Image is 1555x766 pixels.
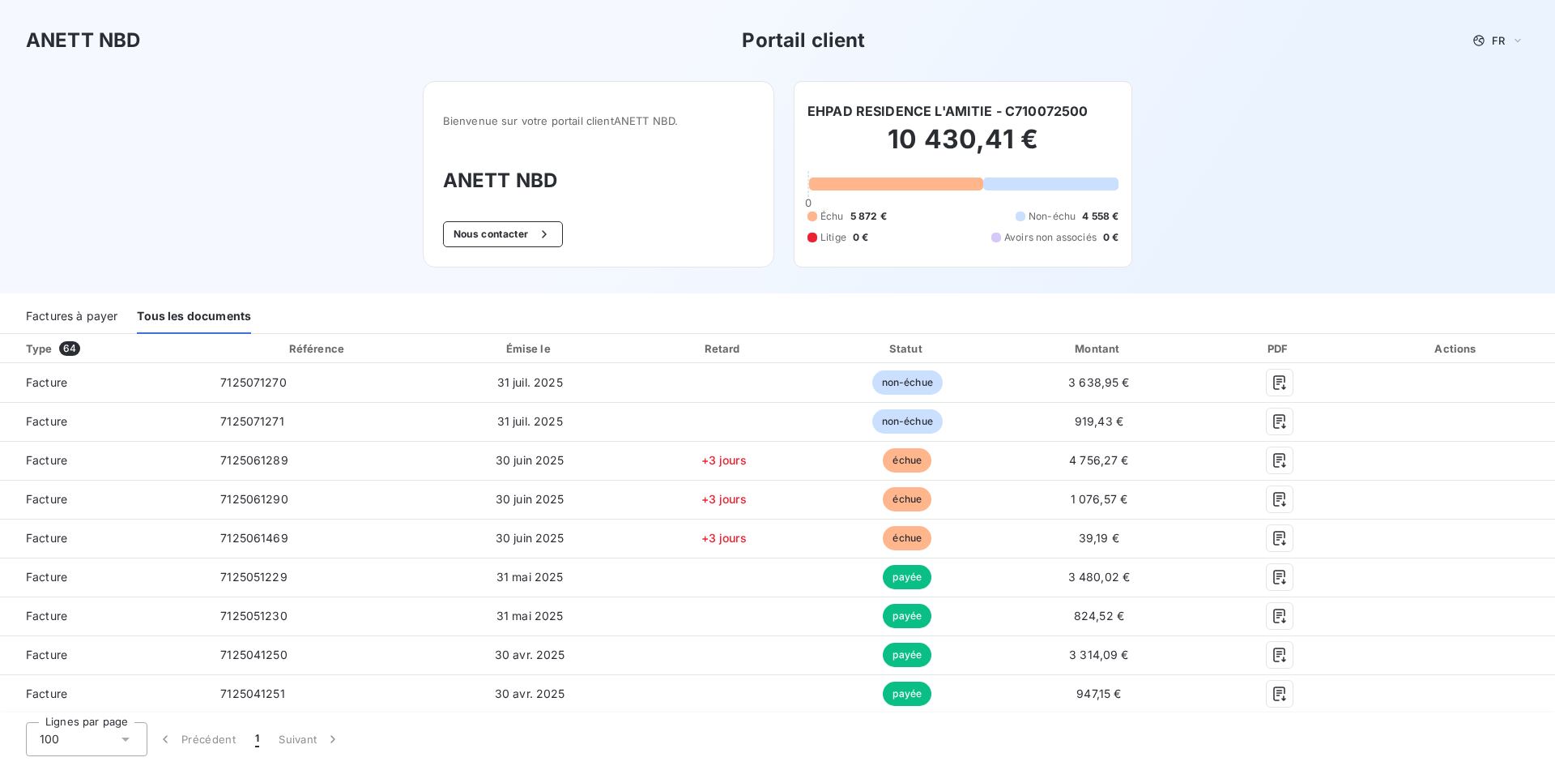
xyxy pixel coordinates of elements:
[883,565,931,589] span: payée
[13,530,194,546] span: Facture
[820,209,844,224] span: Échu
[872,409,943,434] span: non-échue
[872,370,943,395] span: non-échue
[1362,340,1552,357] div: Actions
[883,526,931,550] span: échue
[496,609,564,623] span: 31 mai 2025
[807,123,1118,172] h2: 10 430,41 €
[220,687,285,700] span: 7125041251
[26,26,140,55] h3: ANETT NBD
[496,531,564,545] span: 30 juin 2025
[1004,230,1097,245] span: Avoirs non associés
[40,731,59,747] span: 100
[220,414,284,428] span: 7125071271
[13,686,194,702] span: Facture
[495,648,565,661] span: 30 avr. 2025
[883,487,931,511] span: échue
[807,101,1088,121] h6: EHPAD RESIDENCE L'AMITIE - C710072500
[147,722,245,756] button: Précédent
[496,570,564,584] span: 31 mai 2025
[13,374,194,391] span: Facture
[820,230,846,245] span: Litige
[495,687,565,700] span: 30 avr. 2025
[805,196,812,209] span: 0
[13,608,194,624] span: Facture
[220,453,288,467] span: 7125061289
[255,731,259,747] span: 1
[1075,414,1123,428] span: 919,43 €
[220,492,288,506] span: 7125061290
[1068,375,1130,389] span: 3 638,95 €
[1069,453,1129,467] span: 4 756,27 €
[269,722,351,756] button: Suivant
[820,340,995,357] div: Statut
[59,341,80,356] span: 64
[220,531,288,545] span: 7125061469
[220,648,288,661] span: 7125041250
[883,682,931,706] span: payée
[1103,230,1118,245] span: 0 €
[850,209,887,224] span: 5 872 €
[497,375,563,389] span: 31 juil. 2025
[883,448,931,473] span: échue
[1071,492,1128,506] span: 1 076,57 €
[496,492,564,506] span: 30 juin 2025
[742,26,865,55] h3: Portail client
[137,300,251,334] div: Tous les documents
[220,375,287,389] span: 7125071270
[1492,34,1505,47] span: FR
[1074,609,1124,623] span: 824,52 €
[883,604,931,628] span: payée
[701,492,747,506] span: +3 jours
[432,340,628,357] div: Émise le
[16,340,204,357] div: Type
[634,340,813,357] div: Retard
[1069,648,1129,661] span: 3 314,09 €
[1204,340,1356,357] div: PDF
[701,453,747,467] span: +3 jours
[496,453,564,467] span: 30 juin 2025
[443,114,754,127] span: Bienvenue sur votre portail client ANETT NBD .
[701,531,747,545] span: +3 jours
[13,413,194,430] span: Facture
[220,609,288,623] span: 7125051230
[13,491,194,507] span: Facture
[26,300,117,334] div: Factures à payer
[1001,340,1196,357] div: Montant
[13,647,194,663] span: Facture
[443,221,563,247] button: Nous contacter
[1079,531,1119,545] span: 39,19 €
[1029,209,1076,224] span: Non-échu
[497,414,563,428] span: 31 juil. 2025
[1082,209,1118,224] span: 4 558 €
[289,342,344,355] div: Référence
[1068,570,1131,584] span: 3 480,02 €
[443,166,754,195] h3: ANETT NBD
[883,643,931,667] span: payée
[13,452,194,469] span: Facture
[245,722,269,756] button: 1
[220,570,288,584] span: 7125051229
[13,569,194,585] span: Facture
[1076,687,1121,700] span: 947,15 €
[853,230,868,245] span: 0 €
